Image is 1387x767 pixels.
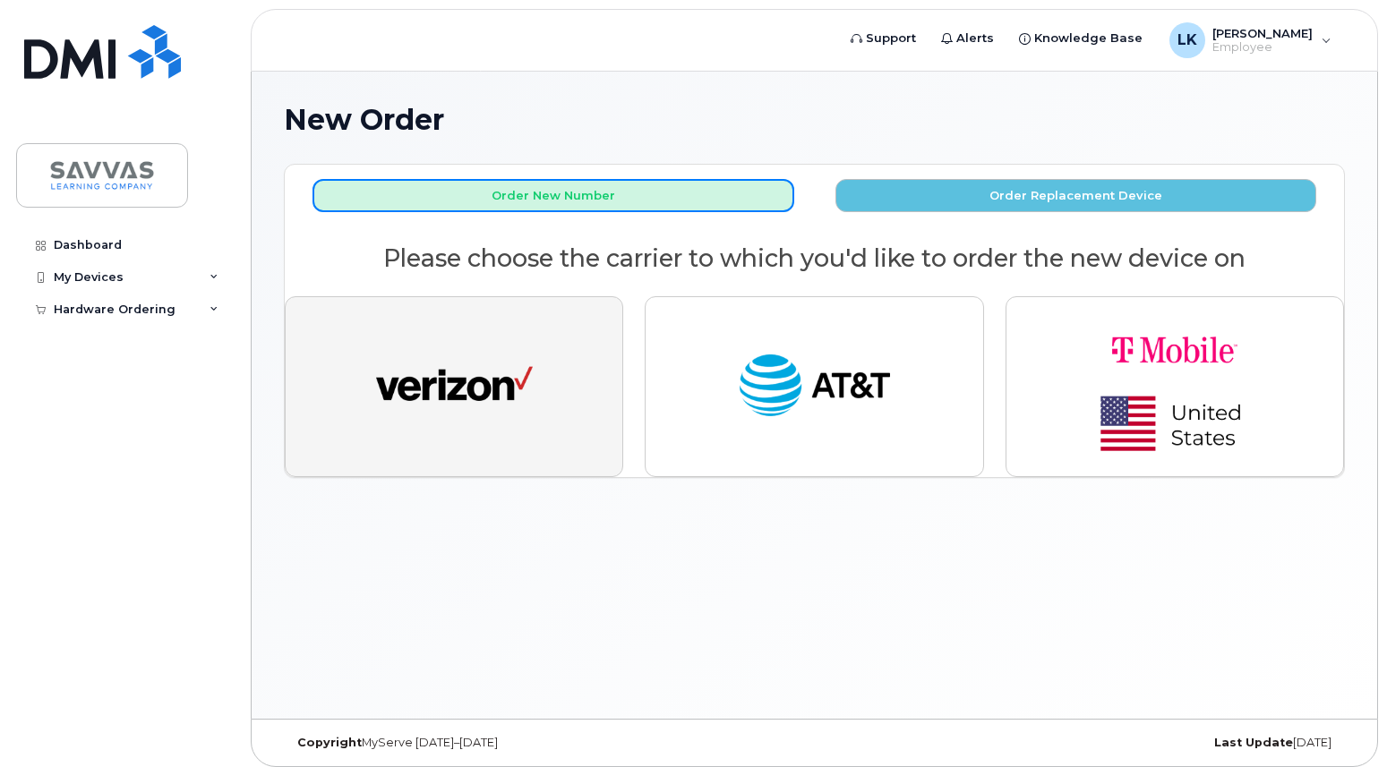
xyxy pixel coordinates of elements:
[1049,311,1300,462] img: t-mobile-78392d334a420d5b7f0e63d4fa81f6287a21d394dc80d677554bb55bbab1186f.png
[736,346,893,427] img: at_t-fb3d24644a45acc70fc72cc47ce214d34099dfd970ee3ae2334e4251f9d920fd.png
[835,179,1317,212] button: Order Replacement Device
[1214,736,1293,749] strong: Last Update
[1309,689,1374,754] iframe: Messenger Launcher
[297,736,362,749] strong: Copyright
[284,736,638,750] div: MyServe [DATE]–[DATE]
[376,346,533,427] img: verizon-ab2890fd1dd4a6c9cf5f392cd2db4626a3dae38ee8226e09bcb5c993c4c79f81.png
[284,104,1345,135] h1: New Order
[313,179,794,212] button: Order New Number
[991,736,1345,750] div: [DATE]
[285,245,1344,272] h2: Please choose the carrier to which you'd like to order the new device on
